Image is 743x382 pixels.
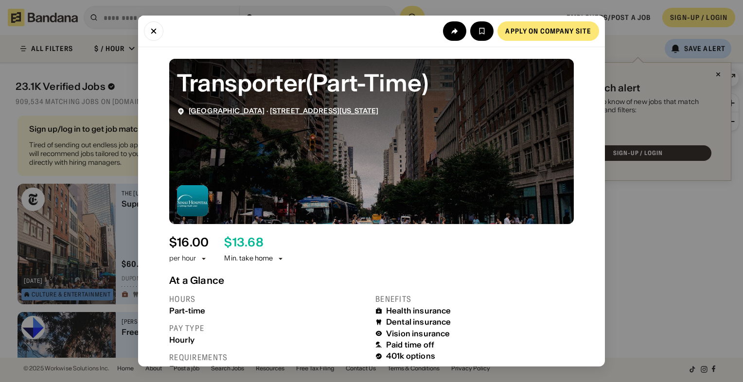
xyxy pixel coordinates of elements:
[224,236,263,250] div: $ 13.68
[169,254,196,263] div: per hour
[169,365,368,374] div: Entry-Level
[144,21,163,41] button: Close
[386,340,434,349] div: Paid time off
[375,294,574,304] div: Benefits
[169,352,368,363] div: Requirements
[169,294,368,304] div: Hours
[169,306,368,315] div: Part-time
[169,335,368,345] div: Hourly
[386,306,451,315] div: Health insurance
[386,329,450,338] div: Vision insurance
[169,236,209,250] div: $ 16.00
[505,28,591,35] div: Apply on company site
[386,317,451,327] div: Dental insurance
[169,323,368,333] div: Pay type
[189,107,378,115] div: ·
[177,185,208,216] img: Sinai Hospital of Baltimore logo
[169,275,574,286] div: At a Glance
[270,106,379,115] a: [STREET_ADDRESS][US_STATE]
[386,351,435,361] div: 401k options
[189,106,265,115] a: [GEOGRAPHIC_DATA]
[224,254,284,263] div: Min. take home
[177,67,566,99] div: Transporter(Part-Time)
